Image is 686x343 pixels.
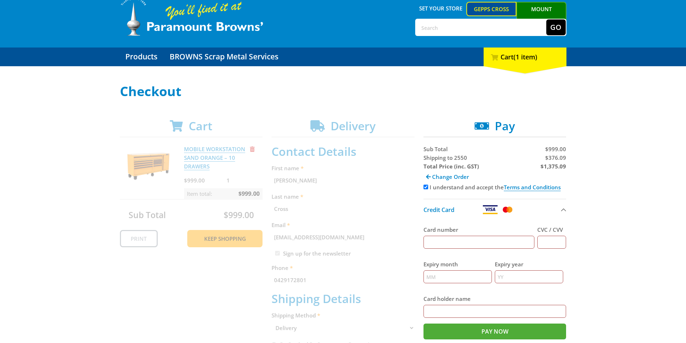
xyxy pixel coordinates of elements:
a: Go to the Products page [120,48,163,66]
label: Expiry year [495,260,563,268]
input: Pay Now [423,324,566,339]
label: CVC / CVV [537,225,566,234]
span: $999.00 [545,145,566,153]
a: Change Order [423,171,471,183]
span: Change Order [432,173,469,180]
strong: Total Price (inc. GST) [423,163,479,170]
a: Gepps Cross [466,2,516,16]
label: Expiry month [423,260,492,268]
span: Set your store [415,2,467,15]
a: Terms and Conditions [504,184,561,191]
span: Sub Total [423,145,448,153]
span: Pay [495,118,515,134]
div: Cart [484,48,566,66]
input: Please accept the terms and conditions. [423,185,428,189]
button: Credit Card [423,199,566,220]
label: I understand and accept the [430,184,561,191]
input: YY [495,270,563,283]
a: Mount [PERSON_NAME] [516,2,566,29]
strong: $1,375.09 [541,163,566,170]
img: Visa [482,205,498,214]
span: $376.09 [545,154,566,161]
h1: Checkout [120,84,566,99]
span: (1 item) [514,53,537,61]
label: Card holder name [423,294,566,303]
input: Search [416,19,546,35]
span: Credit Card [423,206,454,214]
img: Mastercard [501,205,514,214]
button: Go [546,19,566,35]
a: Go to the BROWNS Scrap Metal Services page [164,48,284,66]
input: MM [423,270,492,283]
span: Shipping to 2550 [423,154,467,161]
label: Card number [423,225,535,234]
